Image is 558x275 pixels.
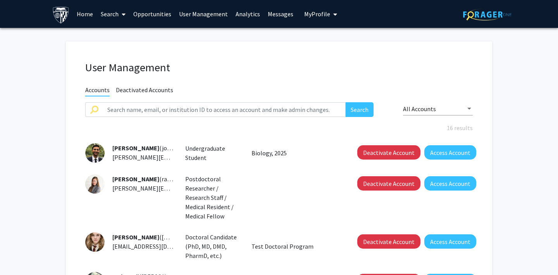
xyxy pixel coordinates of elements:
span: [PERSON_NAME][EMAIL_ADDRESS][PERSON_NAME][DOMAIN_NAME] [112,184,299,192]
div: Postdoctoral Researcher / Research Staff / Medical Resident / Medical Fellow [179,174,246,221]
button: Deactivate Account [357,176,420,191]
span: [PERSON_NAME] [112,144,159,152]
img: Demo University Logo [52,6,70,24]
img: ForagerOne Logo [463,9,511,21]
img: Profile Picture [85,143,105,163]
div: 16 results [79,123,479,132]
iframe: Chat [6,240,33,269]
span: (joedoe) [112,144,182,152]
span: [EMAIL_ADDRESS][DOMAIN_NAME] [112,242,207,250]
img: Profile Picture [85,174,105,194]
span: (racheldoe) [112,175,190,183]
span: All Accounts [403,105,436,113]
a: Home [73,0,97,27]
span: My Profile [304,10,330,18]
a: Analytics [232,0,264,27]
button: Deactivate Account [357,145,420,160]
button: Access Account [424,145,476,160]
a: Messages [264,0,297,27]
a: Opportunities [129,0,175,27]
span: [PERSON_NAME] [112,233,159,241]
span: Deactivated Accounts [116,86,173,96]
button: Search [346,102,374,117]
img: Profile Picture [85,232,105,252]
span: [PERSON_NAME] [112,175,159,183]
p: Test Doctoral Program [251,242,340,251]
span: ([PERSON_NAME]) [112,233,210,241]
input: Search name, email, or institution ID to access an account and make admin changes. [103,102,346,117]
a: User Management [175,0,232,27]
button: Deactivate Account [357,234,420,249]
p: Biology, 2025 [251,148,340,158]
a: Search [97,0,129,27]
button: Access Account [424,176,476,191]
div: Doctoral Candidate (PhD, MD, DMD, PharmD, etc.) [179,232,246,260]
h1: User Management [85,61,473,74]
div: Undergraduate Student [179,144,246,162]
button: Access Account [424,234,476,249]
span: Accounts [85,86,110,96]
span: [PERSON_NAME][EMAIL_ADDRESS][PERSON_NAME][DOMAIN_NAME] [112,153,299,161]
